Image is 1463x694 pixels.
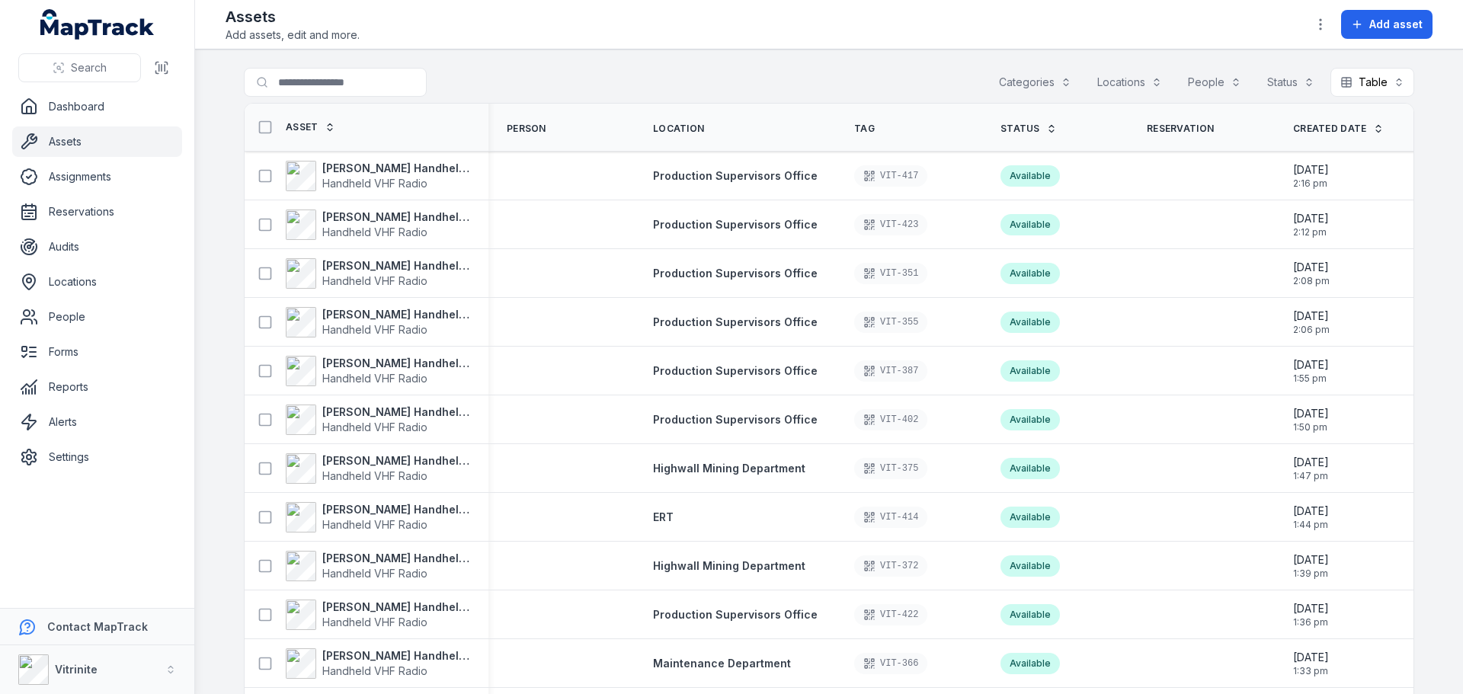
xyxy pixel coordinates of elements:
[1000,360,1060,382] div: Available
[1293,455,1329,482] time: 10/09/2025, 1:47:43 pm
[322,664,427,677] span: Handheld VHF Radio
[286,502,470,532] a: [PERSON_NAME] Handheld VHF RadioHandheld VHF Radio
[854,555,927,577] div: VIT-372
[1293,504,1329,531] time: 10/09/2025, 1:44:29 pm
[1000,507,1060,528] div: Available
[1000,653,1060,674] div: Available
[653,462,805,475] span: Highwall Mining Department
[286,209,470,240] a: [PERSON_NAME] Handheld VHF RadioHandheld VHF Radio
[1293,275,1330,287] span: 2:08 pm
[1293,406,1329,421] span: [DATE]
[12,407,182,437] a: Alerts
[1293,552,1329,580] time: 10/09/2025, 1:39:45 pm
[1000,214,1060,235] div: Available
[286,551,470,581] a: [PERSON_NAME] Handheld VHF RadioHandheld VHF Radio
[1293,504,1329,519] span: [DATE]
[322,648,470,664] strong: [PERSON_NAME] Handheld VHF Radio
[286,121,335,133] a: Asset
[1293,421,1329,433] span: 1:50 pm
[322,518,427,531] span: Handheld VHF Radio
[12,126,182,157] a: Assets
[1000,123,1040,135] span: Status
[1293,650,1329,677] time: 10/09/2025, 1:33:55 pm
[322,323,427,336] span: Handheld VHF Radio
[1000,123,1057,135] a: Status
[1293,226,1329,238] span: 2:12 pm
[1000,165,1060,187] div: Available
[653,558,805,574] a: Highwall Mining Department
[322,161,470,176] strong: [PERSON_NAME] Handheld VHF Radio
[286,356,470,386] a: [PERSON_NAME] Handheld VHF RadioHandheld VHF Radio
[854,458,927,479] div: VIT-375
[322,209,470,225] strong: [PERSON_NAME] Handheld VHF Radio
[322,225,427,238] span: Handheld VHF Radio
[12,197,182,227] a: Reservations
[322,356,470,371] strong: [PERSON_NAME] Handheld VHF Radio
[653,218,818,231] span: Production Supervisors Office
[226,27,360,43] span: Add assets, edit and more.
[322,502,470,517] strong: [PERSON_NAME] Handheld VHF Radio
[12,372,182,402] a: Reports
[1293,519,1329,531] span: 1:44 pm
[653,510,674,525] a: ERT
[1293,309,1330,336] time: 10/09/2025, 2:06:10 pm
[1293,211,1329,226] span: [DATE]
[12,302,182,332] a: People
[40,9,155,40] a: MapTrack
[12,267,182,297] a: Locations
[854,312,927,333] div: VIT-355
[1293,324,1330,336] span: 2:06 pm
[854,409,927,430] div: VIT-402
[653,559,805,572] span: Highwall Mining Department
[1330,68,1414,97] button: Table
[1293,260,1330,275] span: [DATE]
[1293,357,1329,373] span: [DATE]
[226,6,360,27] h2: Assets
[286,258,470,289] a: [PERSON_NAME] Handheld VHF RadioHandheld VHF Radio
[1293,357,1329,385] time: 10/09/2025, 1:55:16 pm
[1293,455,1329,470] span: [DATE]
[1000,409,1060,430] div: Available
[653,168,818,184] a: Production Supervisors Office
[1341,10,1433,39] button: Add asset
[653,510,674,523] span: ERT
[322,453,470,469] strong: [PERSON_NAME] Handheld VHF Radio
[322,405,470,420] strong: [PERSON_NAME] Handheld VHF Radio
[1293,665,1329,677] span: 1:33 pm
[322,307,470,322] strong: [PERSON_NAME] Handheld VHF Radio
[47,620,148,633] strong: Contact MapTrack
[322,421,427,433] span: Handheld VHF Radio
[653,267,818,280] span: Production Supervisors Office
[322,177,427,190] span: Handheld VHF Radio
[989,68,1081,97] button: Categories
[653,363,818,379] a: Production Supervisors Office
[653,413,818,426] span: Production Supervisors Office
[1000,555,1060,577] div: Available
[854,604,927,625] div: VIT-422
[286,648,470,679] a: [PERSON_NAME] Handheld VHF RadioHandheld VHF Radio
[653,364,818,377] span: Production Supervisors Office
[1000,263,1060,284] div: Available
[653,266,818,281] a: Production Supervisors Office
[71,60,107,75] span: Search
[1000,604,1060,625] div: Available
[12,337,182,367] a: Forms
[1369,17,1423,32] span: Add asset
[653,461,805,476] a: Highwall Mining Department
[1293,601,1329,616] span: [DATE]
[286,600,470,630] a: [PERSON_NAME] Handheld VHF RadioHandheld VHF Radio
[854,653,927,674] div: VIT-366
[12,442,182,472] a: Settings
[854,214,927,235] div: VIT-423
[653,657,791,670] span: Maintenance Department
[1293,260,1330,287] time: 10/09/2025, 2:08:19 pm
[854,165,927,187] div: VIT-417
[653,607,818,622] a: Production Supervisors Office
[854,360,927,382] div: VIT-387
[653,169,818,182] span: Production Supervisors Office
[1087,68,1172,97] button: Locations
[854,123,875,135] span: Tag
[1293,470,1329,482] span: 1:47 pm
[286,121,319,133] span: Asset
[286,405,470,435] a: [PERSON_NAME] Handheld VHF RadioHandheld VHF Radio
